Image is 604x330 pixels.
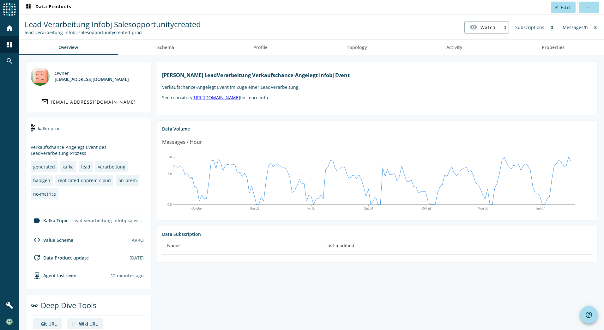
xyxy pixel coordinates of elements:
mat-icon: code [33,236,41,244]
div: halogen [33,177,50,183]
div: Data Volume [162,126,592,132]
span: Watch [480,22,496,33]
div: lead-verarbeitung-infobj-salesopportunitycreated-prod [71,215,146,226]
div: no-metrics [33,191,56,197]
div: 0 [501,21,509,33]
div: Kafka Topic: lead-verarbeitung-infobj-salesopportunitycreated-prod [25,29,201,35]
text: October [191,207,203,210]
a: deep dive imageWiki URL [67,318,103,329]
mat-icon: dashboard [6,41,13,48]
div: Data Product update [31,254,89,261]
img: c8853b046b457d109473eda86948a014 [6,319,13,325]
h1: [PERSON_NAME] LeadVerarbeitung Verkaufschance-Angelegt Infobj Event [162,72,592,79]
div: [EMAIL_ADDRESS][DOMAIN_NAME] [51,99,136,105]
th: Last modified [320,237,592,255]
a: deep dive imageGit URL [33,318,62,329]
div: Git URL [41,321,57,327]
mat-icon: edit [555,5,558,9]
button: Watch [465,21,501,33]
mat-icon: home [6,24,13,32]
text: 28 [168,155,172,159]
img: deep dive image [72,322,76,327]
a: [EMAIL_ADDRESS][DOMAIN_NAME] [31,96,146,107]
div: [DATE] [130,255,144,261]
div: kafka [63,164,74,170]
div: lead [81,164,90,170]
text: Sat 04 [364,207,373,210]
text: Thu 02 [249,207,259,210]
span: Properties [542,45,565,50]
mat-icon: visibility [470,23,477,31]
mat-icon: label [33,217,41,224]
div: verarbeitung [98,164,125,170]
mat-icon: help_outline [585,311,593,319]
div: Deep Dive Tools [31,300,146,316]
span: Topology [347,45,367,50]
div: Value Schema [31,236,73,244]
p: See repository for more info. [162,95,592,101]
div: generated [33,164,55,170]
div: Agents typically reports every 15min to 1h [111,272,144,278]
text: 0.0 [167,203,172,206]
mat-icon: mail_outline [41,98,49,106]
mat-icon: link [31,302,38,309]
mat-icon: search [6,57,13,65]
div: Verkaufschance-Angelegt-Event des LeadVerarbeitung-Prozess [31,144,146,156]
div: 0 [547,21,556,34]
div: Kafka Topic [31,217,68,224]
mat-icon: more_horiz [585,5,589,9]
div: [EMAIL_ADDRESS][DOMAIN_NAME] [55,76,129,82]
div: AVRO [132,237,144,243]
th: Name [162,237,320,255]
div: kafka-prod [31,123,146,139]
div: 8 [591,21,600,34]
p: Verkaufschance-Angelegt Event im Zuge einer LeadVerarbeitung. [162,84,592,90]
div: Subscriptions [512,21,547,34]
div: on-prem [118,177,137,183]
text: Fri 03 [307,207,316,210]
span: Data Products [25,3,71,11]
div: Messages / Hour [162,138,202,146]
img: mbx_302755@mobi.ch [31,67,50,86]
span: Activity [446,45,462,50]
text: 7.8 [167,172,172,176]
div: replicated-onprem-cloud [58,177,111,183]
img: kafka-prod [31,124,35,131]
mat-icon: build [6,302,13,309]
span: Lead Verarbeitung Infobj Salesopportunitycreated [25,19,201,29]
div: Owner [55,70,129,76]
text: [DATE] [421,207,431,210]
div: Data Subscription [162,231,592,237]
text: Tue 07 [535,207,545,210]
span: Profile [253,45,268,50]
div: agent-env-prod [31,272,76,279]
span: Overview [58,45,78,50]
mat-icon: update [33,254,41,261]
button: Edit [551,2,576,13]
mat-icon: dashboard [25,3,32,11]
span: Schema [157,45,174,50]
img: spoud-logo.svg [3,3,16,16]
a: [URL][DOMAIN_NAME] [192,95,240,101]
div: Wiki URL [79,321,98,327]
button: Data Products [22,2,74,13]
span: Edit [561,4,571,10]
text: Mon 06 [478,207,488,210]
div: Messages/h [559,21,591,34]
